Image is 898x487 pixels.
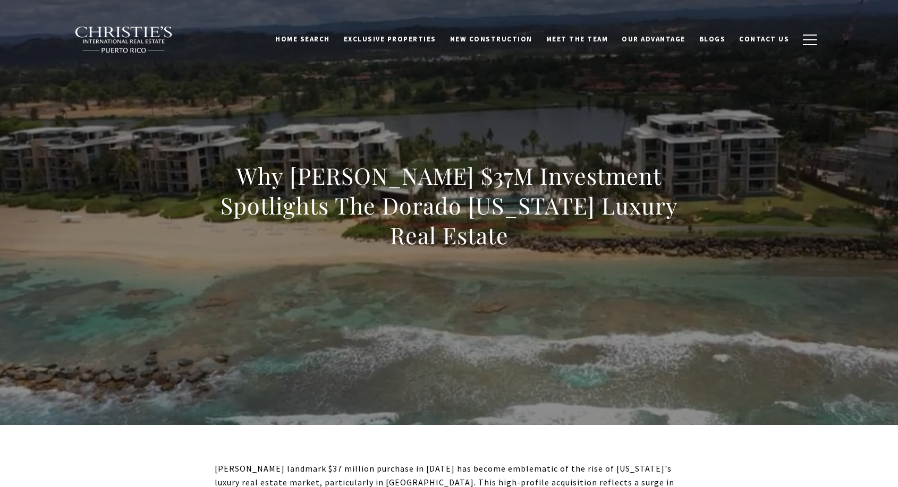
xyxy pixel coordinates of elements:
[539,29,615,49] a: Meet the Team
[615,29,692,49] a: Our Advantage
[337,29,443,49] a: Exclusive Properties
[268,29,337,49] a: Home Search
[74,26,173,54] img: Christie's International Real Estate black text logo
[344,35,436,44] span: Exclusive Properties
[215,161,683,250] h1: Why [PERSON_NAME] $37M Investment Spotlights The Dorado [US_STATE] Luxury Real Estate
[699,35,726,44] span: Blogs
[443,29,539,49] a: New Construction
[450,35,532,44] span: New Construction
[692,29,733,49] a: Blogs
[622,35,685,44] span: Our Advantage
[739,35,789,44] span: Contact Us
